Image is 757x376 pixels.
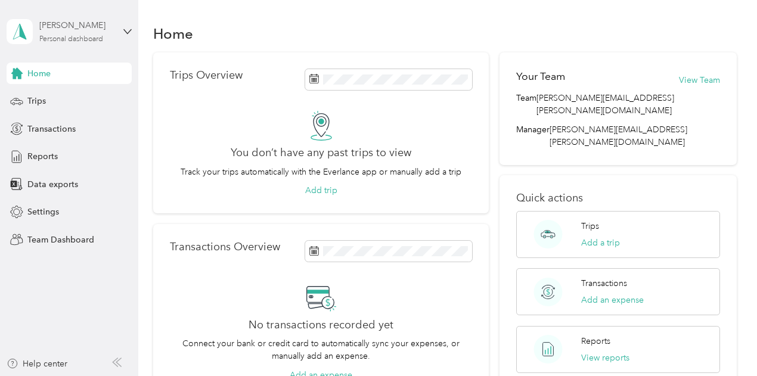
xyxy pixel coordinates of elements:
[27,95,46,107] span: Trips
[27,234,94,246] span: Team Dashboard
[581,220,599,232] p: Trips
[231,147,411,159] h2: You don’t have any past trips to view
[550,125,687,147] span: [PERSON_NAME][EMAIL_ADDRESS][PERSON_NAME][DOMAIN_NAME]
[679,74,720,86] button: View Team
[581,352,629,364] button: View reports
[581,277,627,290] p: Transactions
[170,337,473,362] p: Connect your bank or credit card to automatically sync your expenses, or manually add an expense.
[536,92,720,117] span: [PERSON_NAME][EMAIL_ADDRESS][PERSON_NAME][DOMAIN_NAME]
[181,166,461,178] p: Track your trips automatically with the Everlance app or manually add a trip
[581,294,644,306] button: Add an expense
[581,237,620,249] button: Add a trip
[27,178,78,191] span: Data exports
[27,123,76,135] span: Transactions
[581,335,610,347] p: Reports
[516,123,550,148] span: Manager
[516,69,565,84] h2: Your Team
[27,67,51,80] span: Home
[690,309,757,376] iframe: Everlance-gr Chat Button Frame
[305,184,337,197] button: Add trip
[39,36,103,43] div: Personal dashboard
[27,150,58,163] span: Reports
[7,358,67,370] button: Help center
[516,92,536,117] span: Team
[170,69,243,82] p: Trips Overview
[170,241,280,253] p: Transactions Overview
[153,27,193,40] h1: Home
[27,206,59,218] span: Settings
[249,319,393,331] h2: No transactions recorded yet
[516,192,720,204] p: Quick actions
[39,19,114,32] div: [PERSON_NAME]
